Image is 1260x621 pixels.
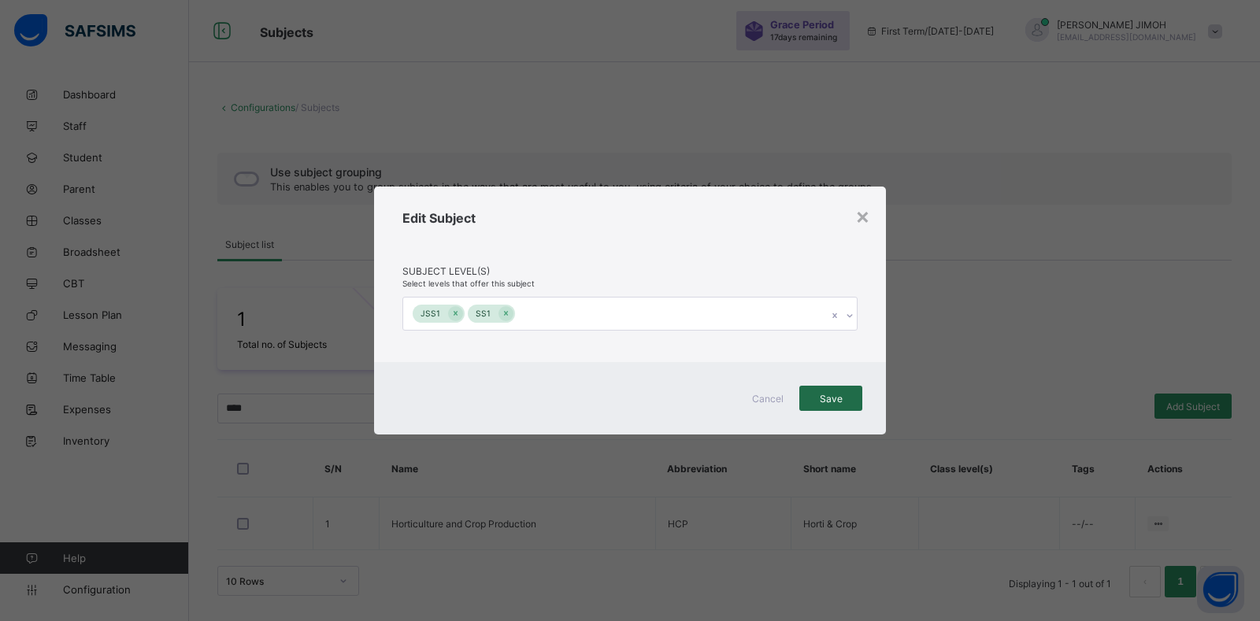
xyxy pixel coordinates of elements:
div: × [855,202,870,229]
span: Save [811,393,850,405]
span: Select levels that offer this subject [402,279,535,288]
div: SS1 [468,305,498,323]
span: Edit Subject [402,210,476,226]
div: JSS1 [413,305,448,323]
span: Cancel [749,393,787,405]
span: Subject Level(s) [402,265,858,277]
